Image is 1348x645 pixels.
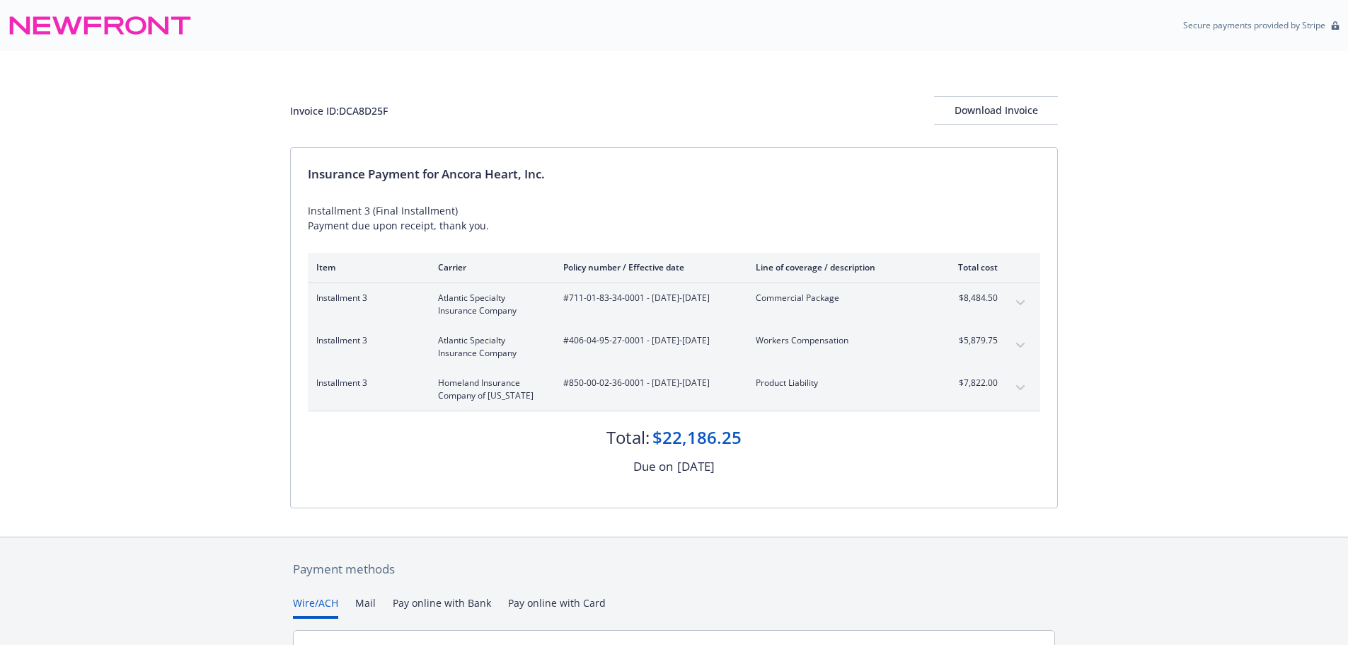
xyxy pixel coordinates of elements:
div: Invoice ID: DCA8D25F [290,103,388,118]
span: Homeland Insurance Company of [US_STATE] [438,377,541,402]
span: Atlantic Specialty Insurance Company [438,292,541,317]
button: expand content [1009,334,1032,357]
button: Pay online with Bank [393,595,491,619]
div: [DATE] [677,457,715,476]
div: Installment 3Atlantic Specialty Insurance Company#406-04-95-27-0001 - [DATE]-[DATE]Workers Compen... [308,326,1040,368]
div: Installment 3 (Final Installment) Payment due upon receipt, thank you. [308,203,1040,233]
div: $22,186.25 [652,426,742,450]
div: Total: [606,426,650,450]
div: Due on [633,457,673,476]
span: Workers Compensation [756,334,922,347]
span: Product Liability [756,377,922,389]
div: Payment methods [293,560,1055,578]
button: Mail [355,595,376,619]
span: Installment 3 [316,377,415,389]
div: Total cost [945,261,998,273]
div: Insurance Payment for Ancora Heart, Inc. [308,165,1040,183]
button: Wire/ACH [293,595,338,619]
span: Commercial Package [756,292,922,304]
div: Item [316,261,415,273]
button: Pay online with Card [508,595,606,619]
span: Atlantic Specialty Insurance Company [438,334,541,360]
p: Secure payments provided by Stripe [1183,19,1325,31]
span: Installment 3 [316,292,415,304]
span: Installment 3 [316,334,415,347]
button: Download Invoice [934,96,1058,125]
div: Carrier [438,261,541,273]
button: expand content [1009,377,1032,399]
div: Line of coverage / description [756,261,922,273]
div: Installment 3Atlantic Specialty Insurance Company#711-01-83-34-0001 - [DATE]-[DATE]Commercial Pac... [308,283,1040,326]
span: $7,822.00 [945,377,998,389]
span: #711-01-83-34-0001 - [DATE]-[DATE] [563,292,733,304]
div: Policy number / Effective date [563,261,733,273]
span: $8,484.50 [945,292,998,304]
div: Download Invoice [934,97,1058,124]
div: Installment 3Homeland Insurance Company of [US_STATE]#850-00-02-36-0001 - [DATE]-[DATE]Product Li... [308,368,1040,411]
span: #406-04-95-27-0001 - [DATE]-[DATE] [563,334,733,347]
span: $5,879.75 [945,334,998,347]
span: #850-00-02-36-0001 - [DATE]-[DATE] [563,377,733,389]
button: expand content [1009,292,1032,314]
